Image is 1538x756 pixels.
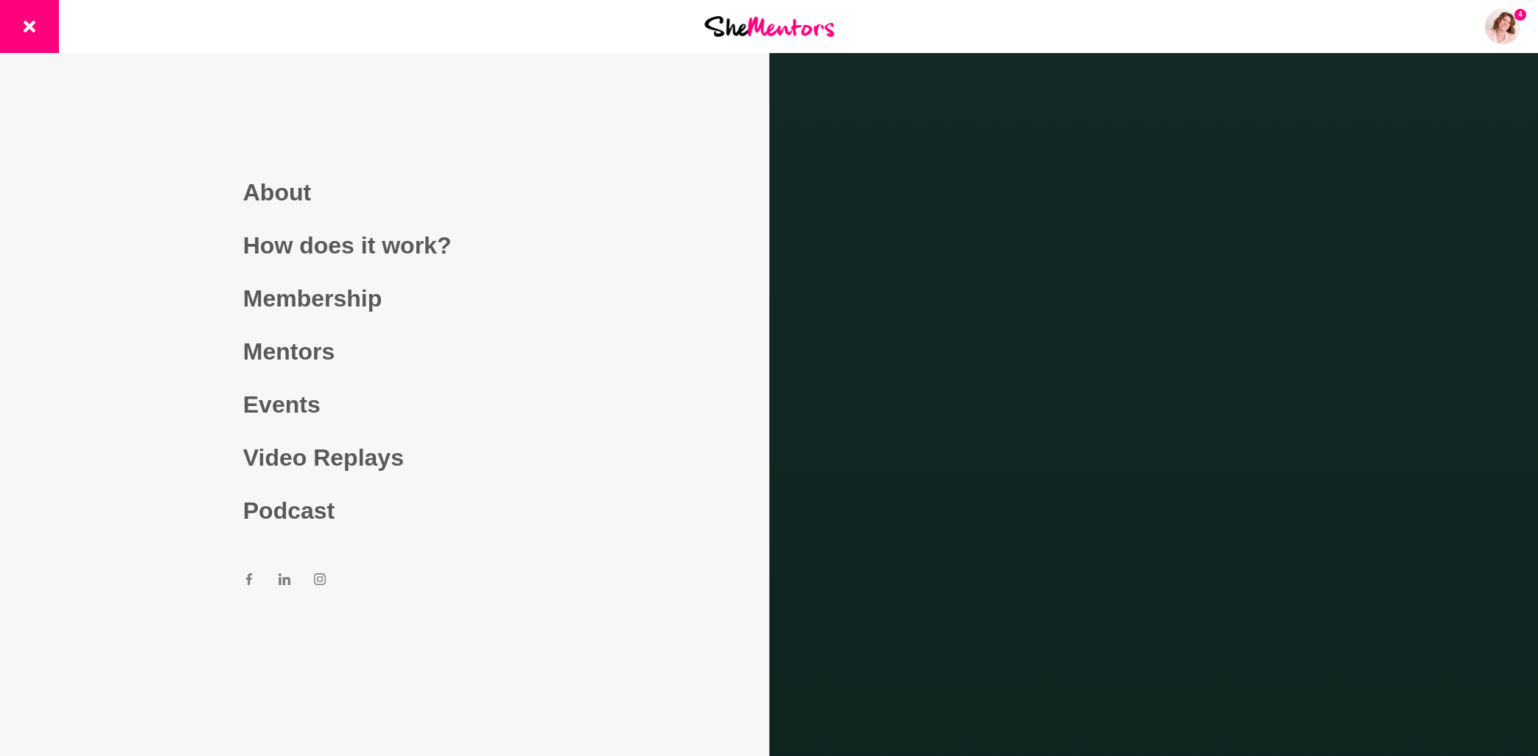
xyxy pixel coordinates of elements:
a: Instagram [314,573,326,590]
a: About [243,166,526,219]
a: Events [243,378,526,431]
a: Mentors [243,325,526,378]
a: How does it work? [243,219,526,272]
a: Video Replays [243,431,526,484]
a: Podcast [243,484,526,537]
a: LinkedIn [279,573,290,590]
img: Amanda Greenman [1485,9,1520,44]
span: 4 [1514,9,1526,21]
a: Amanda Greenman4 [1485,9,1520,44]
img: She Mentors Logo [705,16,834,36]
a: Membership [243,272,526,325]
a: Facebook [243,573,255,590]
